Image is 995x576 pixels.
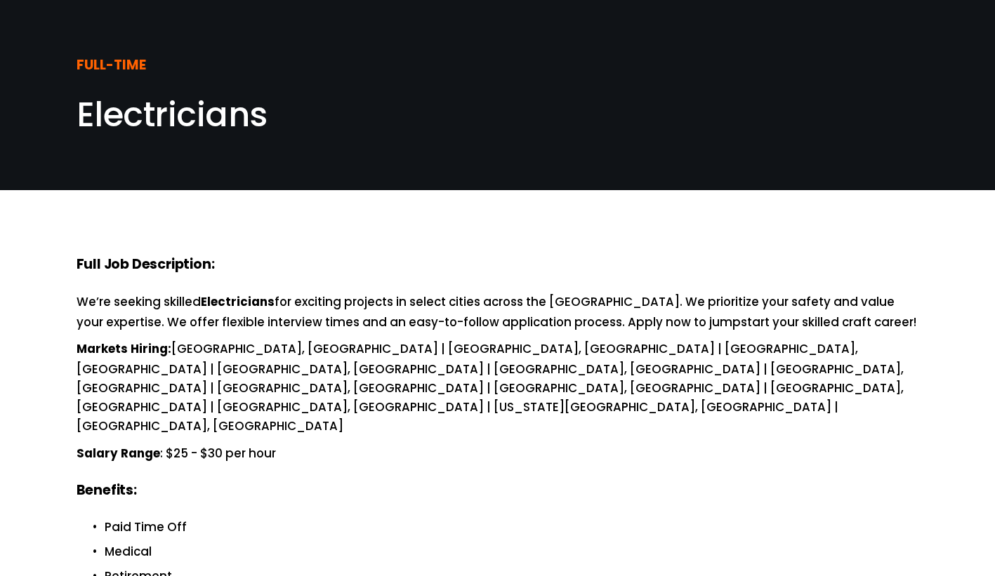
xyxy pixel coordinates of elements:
strong: Full Job Description: [77,254,215,277]
p: [GEOGRAPHIC_DATA], [GEOGRAPHIC_DATA] | [GEOGRAPHIC_DATA], [GEOGRAPHIC_DATA] | [GEOGRAPHIC_DATA], ... [77,340,919,435]
strong: FULL-TIME [77,55,146,78]
strong: Benefits: [77,480,137,503]
p: We’re seeking skilled for exciting projects in select cities across the [GEOGRAPHIC_DATA]. We pri... [77,293,919,332]
strong: Electricians [201,293,275,313]
strong: Markets Hiring: [77,340,171,360]
p: Medical [105,542,919,561]
span: Electricians [77,91,268,138]
p: : $25 - $30 per hour [77,444,919,464]
p: Paid Time Off [105,518,919,537]
strong: Salary Range [77,444,160,464]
